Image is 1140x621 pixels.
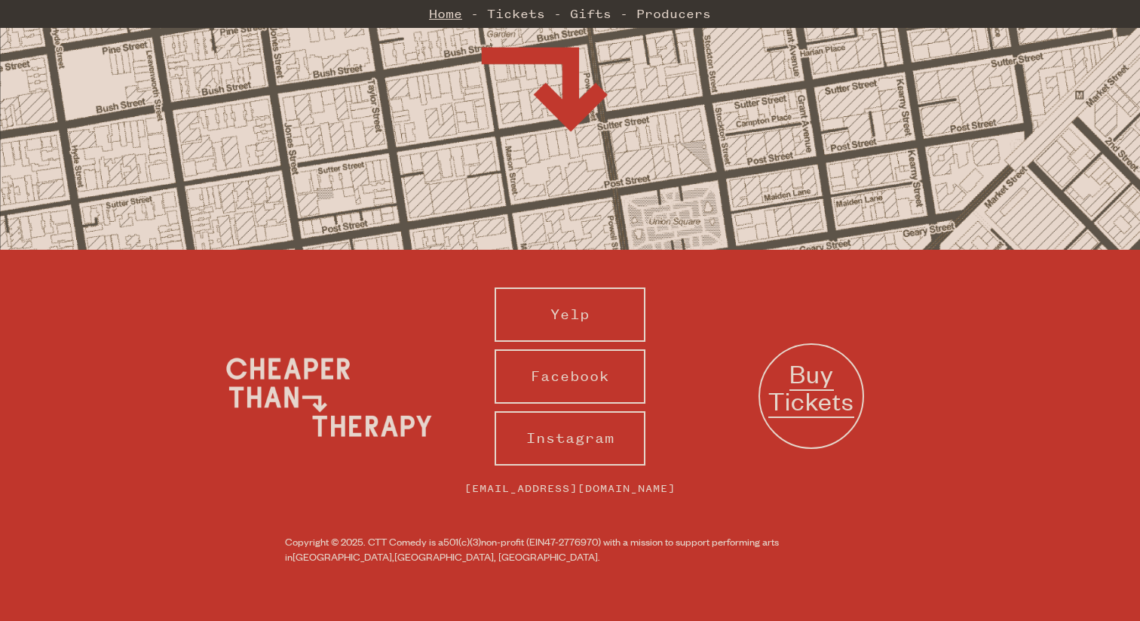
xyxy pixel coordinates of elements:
a: [EMAIL_ADDRESS][DOMAIN_NAME] [449,473,691,504]
a: Yelp [495,287,645,342]
span: 47- [544,534,559,549]
a: Buy Tickets [758,343,864,449]
a: Facebook [495,349,645,404]
span: Buy Tickets [768,357,854,418]
span: [GEOGRAPHIC_DATA], [293,549,394,564]
small: Copyright © 2025. CTT Comedy is a non-profit (EIN 2776970) with a mission to support performing a... [285,534,855,564]
img: Cheaper Than Therapy [216,340,442,453]
a: Instagram [495,411,645,466]
span: 501(c)(3) [443,534,481,549]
